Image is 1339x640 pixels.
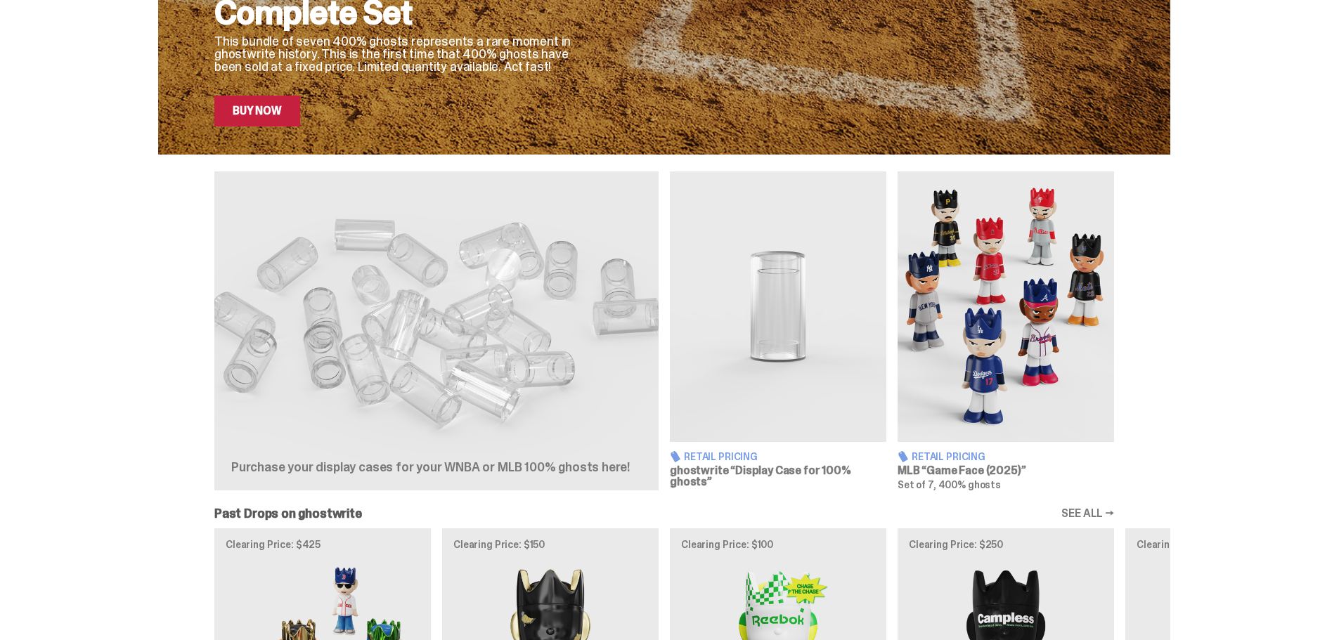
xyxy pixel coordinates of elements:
[898,171,1114,442] img: Game Face (2025)
[214,96,300,126] a: Buy Now
[898,465,1114,476] h3: MLB “Game Face (2025)”
[670,465,886,488] h3: ghostwrite “Display Case for 100% ghosts”
[1137,540,1331,549] p: Clearing Price: $150
[898,171,1114,490] a: Game Face (2025) Retail Pricing
[1061,508,1114,519] a: SEE ALL →
[214,507,362,520] h2: Past Drops on ghostwrite
[231,461,642,474] p: Purchase your display cases for your WNBA or MLB 100% ghosts here!
[226,540,420,549] p: Clearing Price: $425
[912,452,985,462] span: Retail Pricing
[670,171,886,490] a: Display Case for 100% ghosts Retail Pricing
[681,540,875,549] p: Clearing Price: $100
[898,478,1001,491] span: Set of 7, 400% ghosts
[909,540,1103,549] p: Clearing Price: $250
[453,540,647,549] p: Clearing Price: $150
[214,35,580,73] p: This bundle of seven 400% ghosts represents a rare moment in ghostwrite history. This is the firs...
[684,452,758,462] span: Retail Pricing
[670,171,886,442] img: Display Case for 100% ghosts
